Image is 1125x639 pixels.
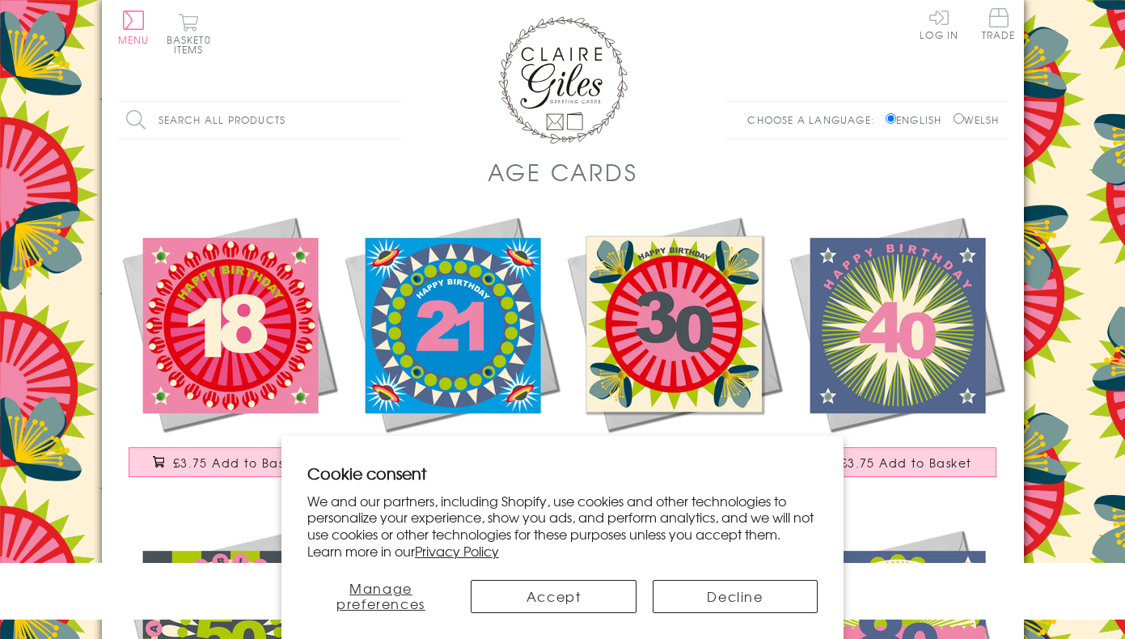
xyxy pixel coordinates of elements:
a: Log In [920,8,958,40]
span: Manage preferences [336,578,425,613]
a: Privacy Policy [415,541,499,561]
button: £3.75 Add to Basket [129,447,329,477]
img: Claire Giles Greetings Cards [498,16,628,144]
a: Birthday Card, Age 30 - Flowers, Happy 30th Birthday, Embellished with pompoms £3.75 Add to Basket [563,213,785,493]
img: Birthday Card, Age 21 - Blue Circle, Happy 21st Birthday, Embellished with pompoms [340,213,563,435]
button: Manage preferences [307,580,455,613]
span: £3.75 Add to Basket [840,455,972,471]
button: Menu [118,11,150,44]
span: Menu [118,32,150,47]
span: Trade [982,8,1016,40]
input: Search [385,102,401,138]
input: Welsh [954,113,964,124]
h2: Cookie consent [307,462,818,485]
button: £3.75 Add to Basket [796,447,996,477]
a: Birthday Card, Age 40 - Starburst, Happy 40th Birthday, Embellished with pompoms £3.75 Add to Basket [785,213,1008,493]
img: Birthday Card, Age 18 - Pink Circle, Happy 18th Birthday, Embellished with pompoms [118,213,340,435]
button: Accept [471,580,636,613]
h1: Age Cards [488,155,638,188]
a: Trade [982,8,1016,43]
img: Birthday Card, Age 40 - Starburst, Happy 40th Birthday, Embellished with pompoms [785,213,1008,435]
a: Birthday Card, Age 21 - Blue Circle, Happy 21st Birthday, Embellished with pompoms £3.75 Add to B... [340,213,563,493]
img: Birthday Card, Age 30 - Flowers, Happy 30th Birthday, Embellished with pompoms [563,213,785,435]
p: We and our partners, including Shopify, use cookies and other technologies to personalize your ex... [307,493,818,560]
p: Choose a language: [747,112,882,127]
input: English [886,113,896,124]
button: Decline [653,580,818,613]
input: Search all products [118,102,401,138]
button: Basket0 items [167,13,211,54]
label: Welsh [954,112,1000,127]
label: English [886,112,949,127]
span: 0 items [174,32,211,57]
span: £3.75 Add to Basket [173,455,305,471]
a: Birthday Card, Age 18 - Pink Circle, Happy 18th Birthday, Embellished with pompoms £3.75 Add to B... [118,213,340,493]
